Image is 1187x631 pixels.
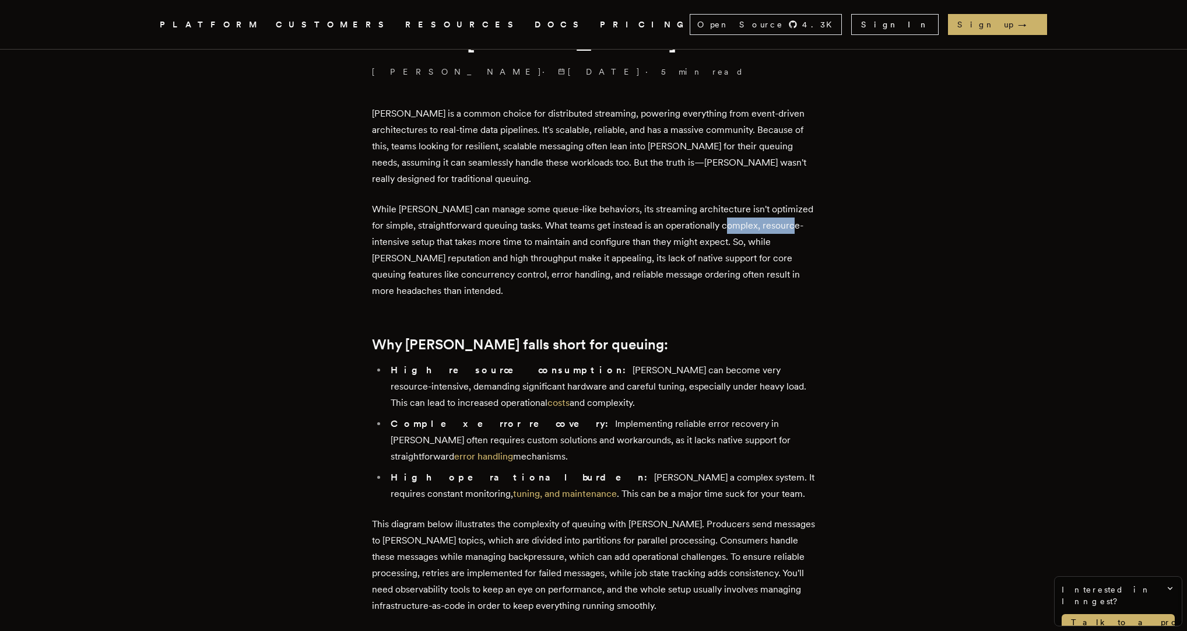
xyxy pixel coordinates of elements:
[276,17,391,32] a: CUSTOMERS
[802,19,839,30] span: 4.3 K
[1018,19,1038,30] span: →
[372,516,815,614] p: This diagram below illustrates the complexity of queuing with [PERSON_NAME]. Producers send messa...
[851,14,939,35] a: Sign In
[372,106,815,187] p: [PERSON_NAME] is a common choice for distributed streaming, powering everything from event-driven...
[948,14,1047,35] a: Sign up
[391,418,615,429] strong: Complex error recovery:
[661,66,744,78] span: 5 min read
[372,336,815,353] h2: Why [PERSON_NAME] falls short for queuing:
[405,17,521,32] button: RESOURCES
[387,469,815,502] li: [PERSON_NAME] a complex system. It requires constant monitoring, . This can be a major time suck ...
[391,364,633,376] strong: High resource consumption:
[600,17,690,32] a: PRICING
[372,201,815,299] p: While [PERSON_NAME] can manage some queue-like behaviors, its streaming architecture isn't optimi...
[454,451,513,462] a: error handling
[558,66,641,78] span: [DATE]
[387,416,815,465] li: Implementing reliable error recovery in [PERSON_NAME] often requires custom solutions and workaro...
[372,66,815,78] p: [PERSON_NAME] · ·
[387,362,815,411] li: [PERSON_NAME] can become very resource-intensive, demanding significant hardware and careful tuni...
[513,488,617,499] a: tuning, and maintenance
[160,17,262,32] button: PLATFORM
[535,17,586,32] a: DOCS
[697,19,784,30] span: Open Source
[547,397,570,408] a: costs
[1062,614,1175,630] a: Talk to a product expert
[1062,584,1175,607] span: Interested in Inngest?
[391,472,654,483] strong: High operational burden:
